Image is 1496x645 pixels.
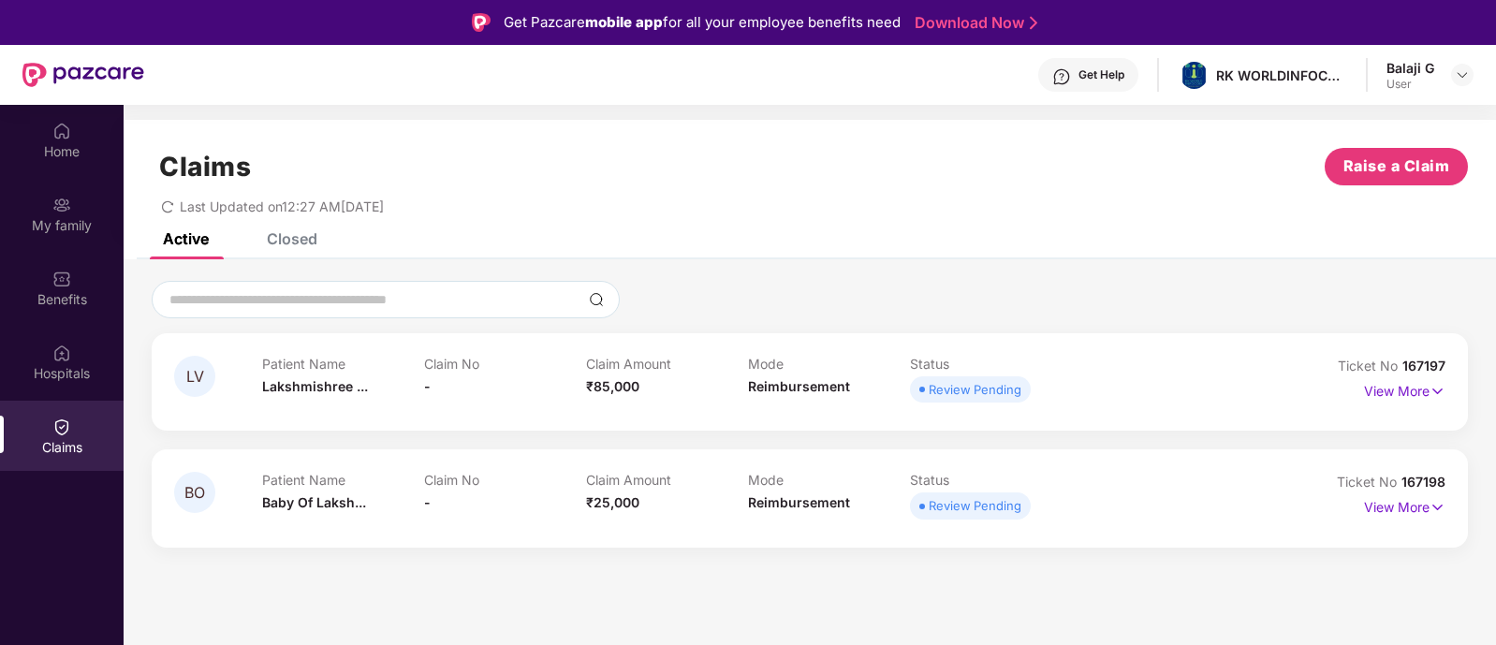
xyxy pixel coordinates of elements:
p: Mode [748,472,910,488]
img: svg+xml;base64,PHN2ZyBpZD0iQmVuZWZpdHMiIHhtbG5zPSJodHRwOi8vd3d3LnczLm9yZy8yMDAwL3N2ZyIgd2lkdGg9Ij... [52,270,71,288]
img: New Pazcare Logo [22,63,144,87]
span: Lakshmishree ... [262,378,368,394]
div: Review Pending [929,496,1021,515]
p: Claim Amount [586,356,748,372]
span: - [424,378,431,394]
span: 167198 [1401,474,1445,490]
a: Download Now [915,13,1032,33]
p: Claim No [424,472,586,488]
span: Baby Of Laksh... [262,494,366,510]
p: Status [910,356,1072,372]
img: svg+xml;base64,PHN2ZyBpZD0iRHJvcGRvd24tMzJ4MzIiIHhtbG5zPSJodHRwOi8vd3d3LnczLm9yZy8yMDAwL3N2ZyIgd2... [1455,67,1470,82]
p: Status [910,472,1072,488]
h1: Claims [159,151,251,183]
p: View More [1364,376,1445,402]
span: LV [186,369,204,385]
p: Patient Name [262,356,424,372]
span: ₹85,000 [586,378,639,394]
img: svg+xml;base64,PHN2ZyBpZD0iU2VhcmNoLTMyeDMyIiB4bWxucz0iaHR0cDovL3d3dy53My5vcmcvMjAwMC9zdmciIHdpZH... [589,292,604,307]
span: Reimbursement [748,378,850,394]
img: svg+xml;base64,PHN2ZyB4bWxucz0iaHR0cDovL3d3dy53My5vcmcvMjAwMC9zdmciIHdpZHRoPSIxNyIgaGVpZ2h0PSIxNy... [1430,381,1445,402]
div: Balaji G [1386,59,1434,77]
div: Closed [267,229,317,248]
span: ₹25,000 [586,494,639,510]
span: Ticket No [1337,474,1401,490]
p: View More [1364,492,1445,518]
img: Stroke [1030,13,1037,33]
span: 167197 [1402,358,1445,374]
strong: mobile app [585,13,663,31]
div: Get Help [1078,67,1124,82]
img: whatsapp%20image%202024-01-05%20at%2011.24.52%20am.jpeg [1181,62,1208,89]
div: User [1386,77,1434,92]
img: svg+xml;base64,PHN2ZyBpZD0iSGVscC0zMngzMiIgeG1sbnM9Imh0dHA6Ly93d3cudzMub3JnLzIwMDAvc3ZnIiB3aWR0aD... [1052,67,1071,86]
div: Get Pazcare for all your employee benefits need [504,11,901,34]
span: - [424,494,431,510]
div: Review Pending [929,380,1021,399]
img: svg+xml;base64,PHN2ZyBpZD0iSG9tZSIgeG1sbnM9Imh0dHA6Ly93d3cudzMub3JnLzIwMDAvc3ZnIiB3aWR0aD0iMjAiIG... [52,122,71,140]
p: Claim No [424,356,586,372]
span: BO [184,485,205,501]
button: Raise a Claim [1325,148,1468,185]
div: RK WORLDINFOCOM PRIVATE LIMITED [1216,66,1347,84]
img: svg+xml;base64,PHN2ZyB3aWR0aD0iMjAiIGhlaWdodD0iMjAiIHZpZXdCb3g9IjAgMCAyMCAyMCIgZmlsbD0ibm9uZSIgeG... [52,196,71,214]
div: Active [163,229,209,248]
img: svg+xml;base64,PHN2ZyBpZD0iQ2xhaW0iIHhtbG5zPSJodHRwOi8vd3d3LnczLm9yZy8yMDAwL3N2ZyIgd2lkdGg9IjIwIi... [52,418,71,436]
img: Logo [472,13,491,32]
img: svg+xml;base64,PHN2ZyBpZD0iSG9zcGl0YWxzIiB4bWxucz0iaHR0cDovL3d3dy53My5vcmcvMjAwMC9zdmciIHdpZHRoPS... [52,344,71,362]
span: Reimbursement [748,494,850,510]
span: Ticket No [1338,358,1402,374]
span: Raise a Claim [1343,154,1450,178]
p: Mode [748,356,910,372]
p: Patient Name [262,472,424,488]
img: svg+xml;base64,PHN2ZyB4bWxucz0iaHR0cDovL3d3dy53My5vcmcvMjAwMC9zdmciIHdpZHRoPSIxNyIgaGVpZ2h0PSIxNy... [1430,497,1445,518]
span: Last Updated on 12:27 AM[DATE] [180,198,384,214]
span: redo [161,198,174,214]
p: Claim Amount [586,472,748,488]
